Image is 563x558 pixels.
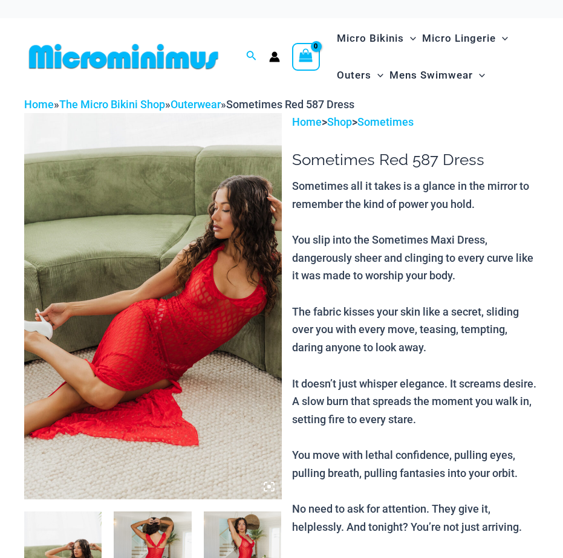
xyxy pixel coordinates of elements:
a: Mens SwimwearMenu ToggleMenu Toggle [386,57,488,94]
a: Account icon link [269,51,280,62]
a: The Micro Bikini Shop [59,98,165,111]
span: Micro Lingerie [422,23,496,54]
span: Outers [337,60,371,91]
a: Outerwear [171,98,221,111]
span: Menu Toggle [473,60,485,91]
img: MM SHOP LOGO FLAT [24,43,223,70]
a: Micro LingerieMenu ToggleMenu Toggle [419,20,511,57]
span: Sometimes Red 587 Dress [226,98,354,111]
a: Micro BikinisMenu ToggleMenu Toggle [334,20,419,57]
a: Search icon link [246,49,257,64]
h1: Sometimes Red 587 Dress [292,151,539,169]
nav: Site Navigation [332,18,539,96]
a: OutersMenu ToggleMenu Toggle [334,57,386,94]
a: Sometimes [357,115,414,128]
a: Home [24,98,54,111]
span: » » » [24,98,354,111]
span: Menu Toggle [496,23,508,54]
a: Shop [327,115,352,128]
span: Micro Bikinis [337,23,404,54]
a: Home [292,115,322,128]
p: > > [292,113,539,131]
a: View Shopping Cart, empty [292,43,320,71]
img: Sometimes Red 587 Dress [24,113,282,499]
span: Menu Toggle [371,60,383,91]
span: Mens Swimwear [389,60,473,91]
span: Menu Toggle [404,23,416,54]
